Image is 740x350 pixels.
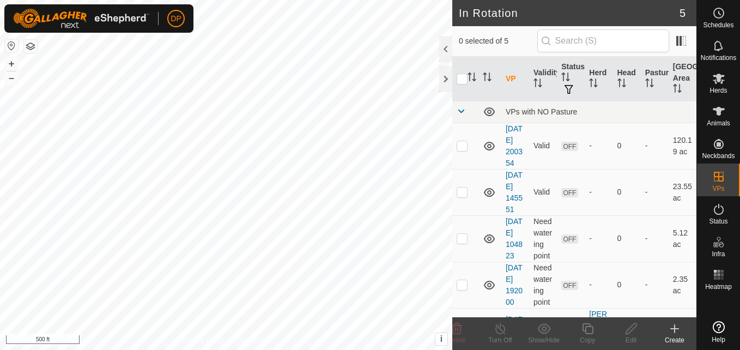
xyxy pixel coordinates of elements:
td: 120.19 ac [669,123,696,169]
span: Delete [447,336,466,344]
span: DP [171,13,181,25]
th: Status [557,57,585,101]
span: Herds [709,87,727,94]
div: Show/Hide [522,335,566,345]
p-sorticon: Activate to sort [589,80,598,89]
span: Heatmap [705,283,732,290]
span: OFF [561,281,578,290]
p-sorticon: Activate to sort [533,80,542,89]
th: Pasture [641,57,669,101]
span: Notifications [701,55,736,61]
img: Gallagher Logo [13,9,149,28]
span: VPs [712,185,724,192]
span: Neckbands [702,153,735,159]
td: 0 [613,215,641,262]
div: - [589,233,608,244]
td: Need watering point [529,262,557,308]
div: Create [653,335,696,345]
div: Copy [566,335,609,345]
td: - [641,215,669,262]
a: [DATE] 104823 [506,217,523,260]
p-sorticon: Activate to sort [645,80,654,89]
a: [DATE] 192000 [506,263,523,306]
td: Valid [529,123,557,169]
button: i [435,333,447,345]
span: OFF [561,142,578,151]
span: 5 [680,5,686,21]
th: [GEOGRAPHIC_DATA] Area [669,57,696,101]
th: Validity [529,57,557,101]
button: – [5,71,18,85]
td: 0 [613,262,641,308]
span: Status [709,218,727,225]
p-sorticon: Activate to sort [673,86,682,94]
div: - [589,279,608,291]
a: Contact Us [237,336,269,346]
input: Search (S) [537,29,669,52]
div: - [589,186,608,198]
span: Help [712,336,725,343]
span: 0 selected of 5 [459,35,537,47]
p-sorticon: Activate to sort [617,80,626,89]
button: + [5,57,18,70]
span: OFF [561,234,578,244]
div: - [589,140,608,152]
div: Edit [609,335,653,345]
th: Herd [585,57,612,101]
button: Reset Map [5,39,18,52]
button: Map Layers [24,40,37,53]
span: i [440,334,442,343]
p-sorticon: Activate to sort [483,74,492,83]
a: [DATE] 200354 [506,124,523,167]
td: Need watering point [529,215,557,262]
span: OFF [561,188,578,197]
td: Valid [529,169,557,215]
td: 0 [613,123,641,169]
th: VP [501,57,529,101]
td: - [641,123,669,169]
div: Turn Off [478,335,522,345]
td: 0 [613,169,641,215]
a: Privacy Policy [183,336,224,346]
td: 5.12 ac [669,215,696,262]
span: Schedules [703,22,733,28]
td: - [641,262,669,308]
a: Help [697,317,740,347]
a: [DATE] 145551 [506,171,523,214]
td: 23.55 ac [669,169,696,215]
h2: In Rotation [459,7,680,20]
span: Infra [712,251,725,257]
div: VPs with NO Pasture [506,107,692,116]
td: - [641,169,669,215]
td: 2.35 ac [669,262,696,308]
p-sorticon: Activate to sort [468,74,476,83]
span: Animals [707,120,730,126]
p-sorticon: Activate to sort [561,74,570,83]
th: Head [613,57,641,101]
